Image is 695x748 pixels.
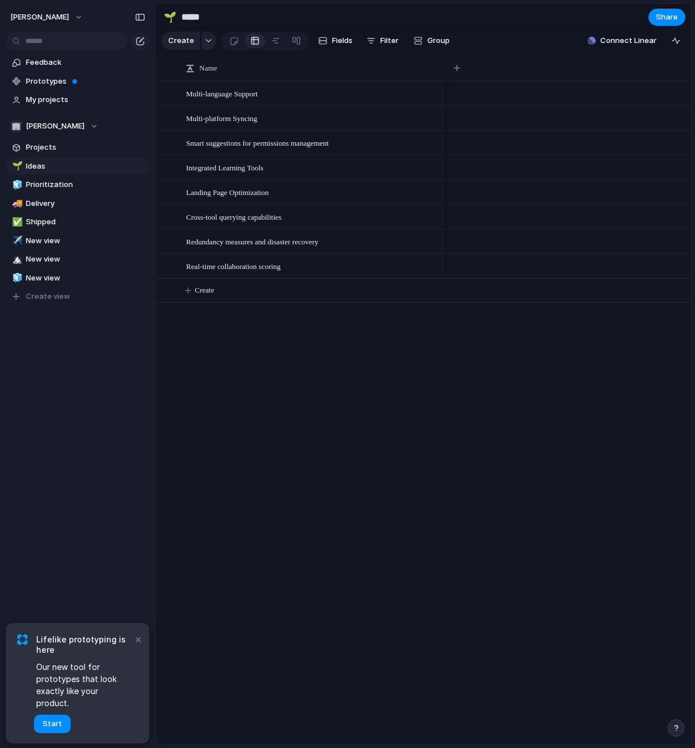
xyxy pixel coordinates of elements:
[10,254,22,265] button: 🏔️
[6,213,149,231] a: ✅Shipped
[10,198,22,209] button: 🚚
[12,178,20,192] div: 🧊
[10,235,22,247] button: ✈️
[6,91,149,108] a: My projects
[6,73,149,90] a: Prototypes
[26,216,145,228] span: Shipped
[362,32,403,50] button: Filter
[380,35,399,46] span: Filter
[6,195,149,212] a: 🚚Delivery
[36,634,132,655] span: Lifelike prototyping is here
[6,158,149,175] a: 🌱Ideas
[12,197,20,210] div: 🚚
[6,288,149,305] button: Create view
[6,139,149,156] a: Projects
[26,142,145,153] span: Projects
[26,254,145,265] span: New view
[427,35,450,46] span: Group
[6,54,149,71] a: Feedback
[131,632,145,646] button: Dismiss
[186,161,264,174] span: Integrated Learning Tools
[6,251,149,268] a: 🏔️New view
[195,285,214,296] span: Create
[12,216,20,229] div: ✅
[5,8,89,26] button: [PERSON_NAME]
[6,270,149,287] a: 🧊New view
[26,235,145,247] span: New view
[186,185,269,198] span: Landing Page Optimization
[12,234,20,247] div: ✈️
[199,63,217,74] span: Name
[12,159,20,173] div: 🌱
[12,253,20,266] div: 🏔️
[332,35,353,46] span: Fields
[36,661,132,709] span: Our new tool for prototypes that look exactly like your product.
[161,8,179,26] button: 🌱
[34,715,71,733] button: Start
[10,272,22,284] button: 🧊
[6,176,149,193] a: 🧊Prioritization
[186,235,318,248] span: Redundancy measures and disaster recovery
[26,120,84,132] span: [PERSON_NAME]
[10,11,69,23] span: [PERSON_NAME]
[161,32,200,50] button: Create
[6,232,149,250] a: ✈️New view
[26,57,145,68] span: Feedback
[12,271,20,285] div: 🧊
[168,35,194,46] span: Create
[314,32,357,50] button: Fields
[408,32,455,50] button: Group
[648,9,685,26] button: Share
[10,216,22,228] button: ✅
[26,94,145,106] span: My projects
[10,179,22,190] button: 🧊
[26,272,145,284] span: New view
[26,161,145,172] span: Ideas
[186,210,281,223] span: Cross-tool querying capabilities
[26,179,145,190] span: Prioritization
[583,32,661,49] button: Connect Linear
[10,120,22,132] div: 🏢
[186,111,257,124] span: Multi-platform Syncing
[26,291,70,302] span: Create view
[26,198,145,209] span: Delivery
[186,87,258,100] span: Multi-language Support
[26,76,145,87] span: Prototypes
[6,118,149,135] button: 🏢[PERSON_NAME]
[186,136,329,149] span: Smart suggestions for permissions management
[164,9,176,25] div: 🌱
[10,161,22,172] button: 🌱
[600,35,657,46] span: Connect Linear
[656,11,678,23] span: Share
[186,259,281,272] span: Real-time collaboration scoring
[43,718,62,730] span: Start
